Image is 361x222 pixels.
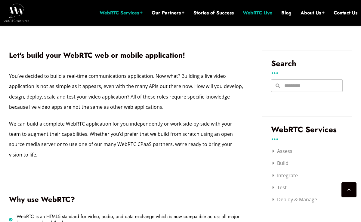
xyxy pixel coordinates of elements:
h3: WebRTC Services [271,126,343,133]
a: Our Partners [152,10,184,16]
a: Test [273,184,287,191]
img: WebRTC.ventures [4,4,29,22]
a: About Us [301,10,325,16]
p: You’ve decided to build a real-time communications application. Now what? Building a live video a... [9,71,244,112]
a: Deploy & Manage [273,196,317,203]
p: We can build a complete WebRTC application for you independently or work side-by-side with your t... [9,119,244,160]
a: Integrate [273,172,298,179]
h1: Let's build your WebRTC web or mobile application! [9,50,244,60]
a: Assess [273,148,292,154]
a: Stories of Success [193,10,234,16]
a: Contact Us [334,10,357,16]
a: WebRTC Services [100,10,143,16]
h3: ... [271,135,343,139]
h3: Search [271,59,343,67]
a: Build [273,160,288,166]
a: WebRTC Live [243,10,272,16]
a: Blog [281,10,292,16]
h2: Why use WebRTC? [9,196,244,203]
h3: ... [271,69,343,73]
